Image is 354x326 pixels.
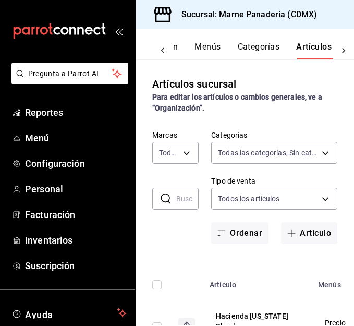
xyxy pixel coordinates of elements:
label: Tipo de venta [211,177,337,185]
span: Facturación [25,208,127,222]
button: Categorías [238,42,280,59]
span: Todas las marcas, Sin marca [159,148,179,158]
div: navigation tabs [142,42,302,59]
th: Artículo [203,265,312,298]
span: Todos los artículos [218,194,280,204]
span: Menú [25,131,127,145]
span: Pregunta a Parrot AI [28,68,112,79]
a: Pregunta a Parrot AI [7,76,128,87]
button: open_drawer_menu [115,27,123,35]
button: Menús [194,42,221,59]
label: Marcas [152,131,199,139]
button: Pregunta a Parrot AI [11,63,128,84]
input: Buscar artículo [176,188,199,209]
span: Reportes [25,105,127,119]
button: Artículos [296,42,332,59]
span: Ayuda [25,307,113,319]
div: Artículos sucursal [152,76,236,92]
button: Ordenar [211,222,268,244]
span: Personal [25,182,127,196]
h3: Sucursal: Marne Panaderia (CDMX) [173,8,317,21]
span: Suscripción [25,259,127,273]
span: Todas las categorías, Sin categoría [218,148,318,158]
button: Artículo [281,222,337,244]
span: Inventarios [25,233,127,247]
strong: Para editar los artículos o cambios generales, ve a “Organización”. [152,93,322,112]
span: Configuración [25,156,127,171]
label: Categorías [211,131,337,139]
